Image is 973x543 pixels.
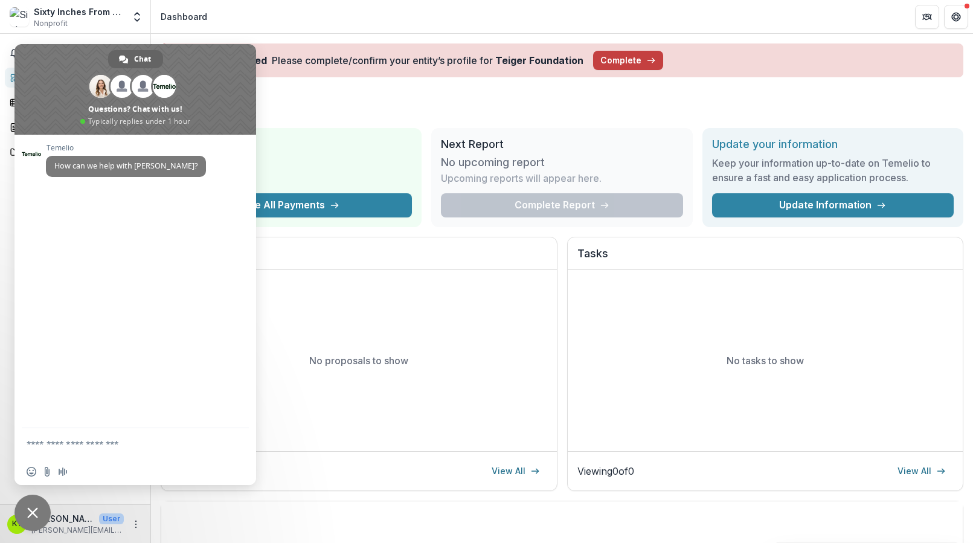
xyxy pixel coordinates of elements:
div: Please complete/confirm your entity’s profile for [272,53,583,68]
h2: Tasks [577,247,954,270]
p: [PERSON_NAME] [31,512,94,525]
button: Partners [915,5,939,29]
h3: No upcoming report [441,156,545,169]
a: Proposals [5,117,146,137]
button: More [129,517,143,532]
p: User [99,513,124,524]
div: Dashboard [161,10,207,23]
nav: breadcrumb [156,8,212,25]
p: Upcoming reports will appear here. [441,171,602,185]
p: No proposals to show [309,353,408,368]
span: Audio message [58,467,68,477]
button: Get Help [944,5,968,29]
h2: Total Awarded [170,138,412,151]
button: Open entity switcher [129,5,146,29]
a: Tasks [5,92,146,112]
h1: Dashboard [161,97,963,118]
button: Complete [593,51,663,70]
button: Notifications2 [5,43,146,63]
h2: Update your information [712,138,954,151]
span: Nonprofit [34,18,68,29]
a: View All [890,461,953,481]
div: Chat [108,50,163,68]
a: Update Information [712,193,954,217]
h2: Proposals [171,247,547,270]
span: Temelio [46,144,206,152]
span: How can we help with [PERSON_NAME]? [54,161,197,171]
textarea: Compose your message... [27,439,217,449]
h3: Keep your information up-to-date on Temelio to ensure a fast and easy application process. [712,156,954,185]
strong: Teiger Foundation [495,54,583,66]
p: No tasks to show [727,353,804,368]
span: Send a file [42,467,52,477]
a: Dashboard [5,68,146,88]
h2: Next Report [441,138,682,151]
p: [PERSON_NAME][EMAIL_ADDRESS][PERSON_NAME][PERSON_NAME][DOMAIN_NAME] [31,525,124,536]
a: Documents [5,142,146,162]
div: Close chat [14,495,51,531]
span: Chat [134,50,151,68]
span: Insert an emoji [27,467,36,477]
img: Sixty Inches From Center [10,7,29,27]
p: Viewing 0 of 0 [577,464,634,478]
button: See All Payments [170,193,412,217]
div: Kate Hadley Toftness [12,520,22,528]
div: Sixty Inches From Center [34,5,124,18]
a: View All [484,461,547,481]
